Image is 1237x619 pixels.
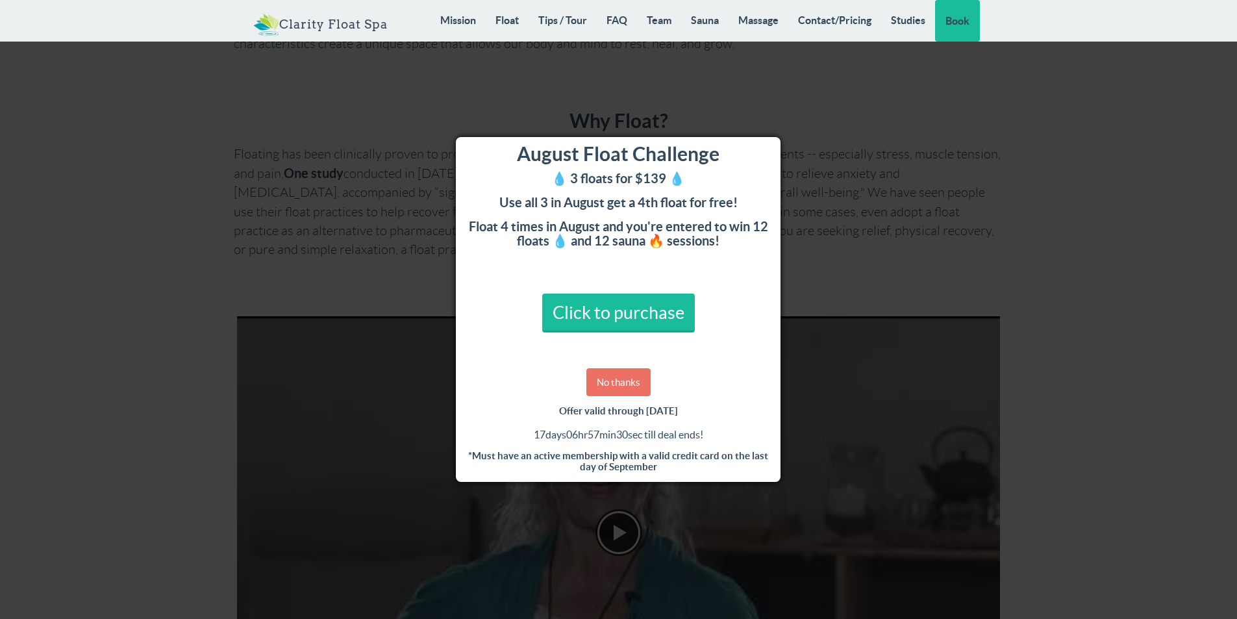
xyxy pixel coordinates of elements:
[542,294,695,333] a: Click to purchase
[566,429,578,440] span: 06
[466,196,771,210] h4: Use all 3 in August get a 4th float for free!
[466,171,771,186] h4: 💧 3 floats for $139 💧
[586,368,651,396] a: No thanks
[534,429,703,440] span: days hr min sec till deal ends!
[466,220,771,248] h4: Float 4 times in August and you're entered to win 12 floats 💧 and 12 sauna 🔥 sessions!
[588,429,599,440] span: 57
[466,406,771,417] h5: Offer valid through [DATE]
[534,429,545,440] span: 17
[466,144,771,165] h3: August Float Challenge
[466,451,771,472] h5: *Must have an active membership with a valid credit card on the last day of September
[616,429,628,440] span: 30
